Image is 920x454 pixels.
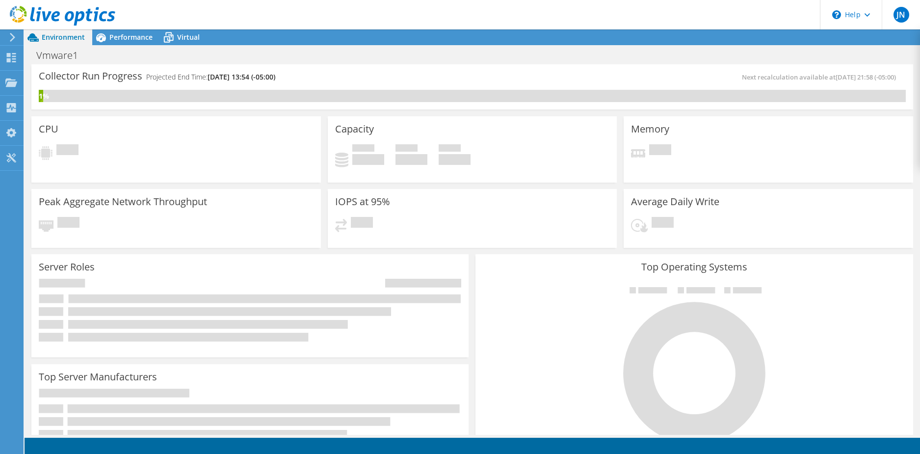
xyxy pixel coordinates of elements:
[439,144,461,154] span: Total
[32,50,93,61] h1: Vmware1
[39,124,58,134] h3: CPU
[742,73,901,81] span: Next recalculation available at
[631,196,719,207] h3: Average Daily Write
[56,144,79,158] span: Pending
[335,124,374,134] h3: Capacity
[483,262,905,272] h3: Top Operating Systems
[177,32,200,42] span: Virtual
[832,10,841,19] svg: \n
[39,262,95,272] h3: Server Roles
[439,154,471,165] h4: 0 GiB
[894,7,909,23] span: JN
[836,73,896,81] span: [DATE] 21:58 (-05:00)
[39,91,43,102] div: 1%
[335,196,390,207] h3: IOPS at 95%
[652,217,674,230] span: Pending
[352,154,384,165] h4: 0 GiB
[208,72,275,81] span: [DATE] 13:54 (-05:00)
[146,72,275,82] h4: Projected End Time:
[649,144,671,158] span: Pending
[57,217,79,230] span: Pending
[352,144,374,154] span: Used
[109,32,153,42] span: Performance
[39,372,157,382] h3: Top Server Manufacturers
[395,154,427,165] h4: 0 GiB
[395,144,418,154] span: Free
[631,124,669,134] h3: Memory
[351,217,373,230] span: Pending
[42,32,85,42] span: Environment
[39,196,207,207] h3: Peak Aggregate Network Throughput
